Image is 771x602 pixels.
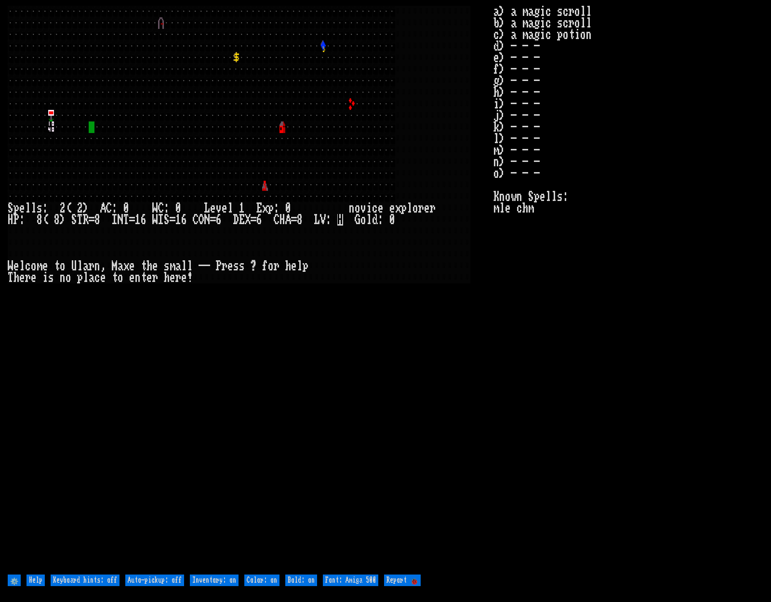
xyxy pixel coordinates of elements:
[216,214,222,226] div: 6
[349,202,355,214] div: n
[19,272,25,283] div: e
[360,202,366,214] div: v
[378,202,384,214] div: e
[37,260,42,272] div: m
[164,260,170,272] div: s
[181,272,187,283] div: e
[291,214,297,226] div: =
[274,214,279,226] div: C
[407,202,412,214] div: l
[118,272,123,283] div: o
[118,214,123,226] div: N
[251,214,256,226] div: =
[366,214,372,226] div: l
[279,214,285,226] div: H
[384,575,421,586] input: Report 🐞
[175,202,181,214] div: 0
[401,202,407,214] div: p
[366,202,372,214] div: i
[77,260,83,272] div: l
[170,214,175,226] div: =
[25,260,31,272] div: c
[83,272,89,283] div: l
[13,260,19,272] div: e
[13,272,19,283] div: h
[297,214,303,226] div: 8
[158,214,164,226] div: I
[19,260,25,272] div: l
[135,272,141,283] div: n
[129,214,135,226] div: =
[83,202,89,214] div: )
[135,214,141,226] div: 1
[210,214,216,226] div: =
[244,575,279,586] input: Color: on
[175,214,181,226] div: 1
[314,214,320,226] div: L
[83,214,89,226] div: R
[123,214,129,226] div: T
[13,214,19,226] div: P
[378,214,384,226] div: :
[27,575,45,586] input: Help
[430,202,436,214] div: r
[66,272,71,283] div: o
[418,202,424,214] div: r
[60,202,66,214] div: 2
[164,214,170,226] div: S
[216,202,222,214] div: v
[323,575,378,586] input: Font: Amiga 500
[89,260,94,272] div: r
[89,272,94,283] div: a
[37,214,42,226] div: 8
[60,272,66,283] div: n
[227,260,233,272] div: e
[389,202,395,214] div: e
[152,260,158,272] div: e
[199,260,204,272] div: -
[326,214,332,226] div: :
[493,6,763,572] stats: a) a magic scroll b) a magic scroll c) a magic potion d) - - - e) - - - f) - - - g) - - - h) - - ...
[303,260,308,272] div: p
[83,260,89,272] div: a
[54,260,60,272] div: t
[355,202,360,214] div: o
[37,202,42,214] div: s
[100,202,106,214] div: A
[71,260,77,272] div: U
[239,202,245,214] div: 1
[152,202,158,214] div: W
[285,214,291,226] div: A
[233,260,239,272] div: s
[13,202,19,214] div: p
[424,202,430,214] div: e
[412,202,418,214] div: o
[66,202,71,214] div: (
[31,260,37,272] div: o
[360,214,366,226] div: o
[123,260,129,272] div: x
[141,272,146,283] div: t
[274,260,279,272] div: r
[54,214,60,226] div: 8
[118,260,123,272] div: a
[94,272,100,283] div: c
[395,202,401,214] div: x
[210,202,216,214] div: e
[42,272,48,283] div: i
[291,260,297,272] div: e
[262,202,268,214] div: x
[216,260,222,272] div: P
[8,202,13,214] div: S
[141,214,146,226] div: 6
[112,202,118,214] div: :
[164,272,170,283] div: h
[233,214,239,226] div: D
[152,214,158,226] div: W
[48,272,54,283] div: s
[372,202,378,214] div: c
[355,214,360,226] div: G
[256,202,262,214] div: E
[262,260,268,272] div: f
[181,260,187,272] div: l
